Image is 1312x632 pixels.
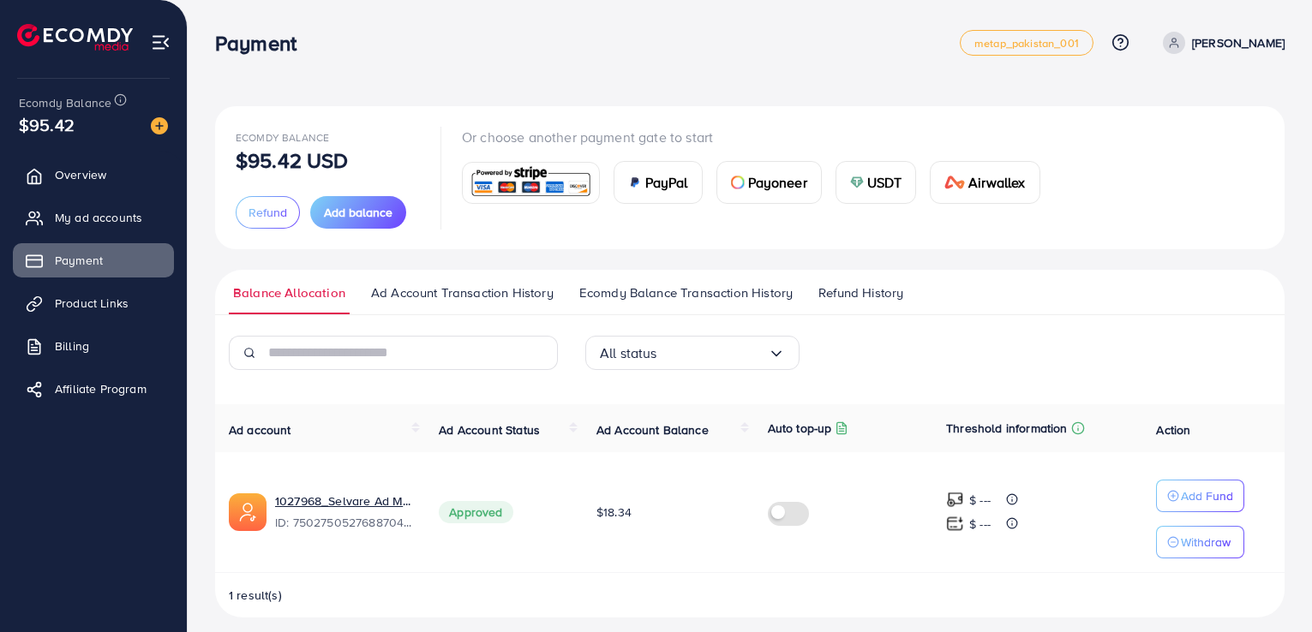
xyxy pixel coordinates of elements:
[229,493,267,531] img: ic-ads-acc.e4c84228.svg
[968,172,1025,193] span: Airwallex
[275,514,411,531] span: ID: 7502750527688704008
[275,492,411,510] a: 1027968_Selvare Ad Manager_1746870428166
[215,31,310,56] h3: Payment
[585,336,800,370] div: Search for option
[151,117,168,134] img: image
[818,283,903,302] span: Refund History
[1156,480,1244,512] button: Add Fund
[579,283,793,302] span: Ecomdy Balance Transaction History
[233,283,345,302] span: Balance Allocation
[55,252,103,269] span: Payment
[1239,555,1299,619] iframe: Chat
[13,286,174,320] a: Product Links
[946,418,1067,438] p: Threshold information
[55,209,142,226] span: My ad accounts
[151,33,171,52] img: menu
[462,162,600,204] a: card
[13,372,174,406] a: Affiliate Program
[731,176,745,189] img: card
[867,172,902,193] span: USDT
[946,515,964,533] img: top-up amount
[836,161,917,204] a: cardUSDT
[249,204,287,221] span: Refund
[229,421,291,438] span: Ad account
[657,340,768,367] input: Search for option
[236,196,300,229] button: Refund
[324,204,392,221] span: Add balance
[645,172,688,193] span: PayPal
[439,501,512,523] span: Approved
[614,161,703,204] a: cardPayPal
[1181,486,1233,506] p: Add Fund
[960,30,1093,56] a: metap_pakistan_001
[628,176,642,189] img: card
[850,176,864,189] img: card
[310,196,406,229] button: Add balance
[13,243,174,277] a: Payment
[1192,33,1285,53] p: [PERSON_NAME]
[768,418,832,438] p: Auto top-up
[236,130,329,145] span: Ecomdy Balance
[17,24,133,51] img: logo
[600,340,657,367] span: All status
[275,492,411,532] div: <span class='underline'>1027968_Selvare Ad Manager_1746870428166</span></br>7502750527688704008
[716,161,822,204] a: cardPayoneer
[13,158,174,192] a: Overview
[748,172,807,193] span: Payoneer
[462,127,1054,147] p: Or choose another payment gate to start
[930,161,1039,204] a: cardAirwallex
[19,94,111,111] span: Ecomdy Balance
[468,164,594,201] img: card
[1156,32,1285,54] a: [PERSON_NAME]
[946,491,964,509] img: top-up amount
[596,504,632,521] span: $18.34
[1181,532,1231,552] p: Withdraw
[55,295,129,312] span: Product Links
[236,150,349,170] p: $95.42 USD
[13,329,174,363] a: Billing
[596,421,709,438] span: Ad Account Balance
[371,283,554,302] span: Ad Account Transaction History
[944,176,965,189] img: card
[969,490,991,510] p: $ ---
[974,38,1079,49] span: metap_pakistan_001
[55,337,89,355] span: Billing
[969,514,991,534] p: $ ---
[1156,421,1190,438] span: Action
[55,380,147,397] span: Affiliate Program
[19,112,75,137] span: $95.42
[229,587,282,604] span: 1 result(s)
[1156,526,1244,558] button: Withdraw
[55,166,106,183] span: Overview
[439,421,540,438] span: Ad Account Status
[13,200,174,235] a: My ad accounts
